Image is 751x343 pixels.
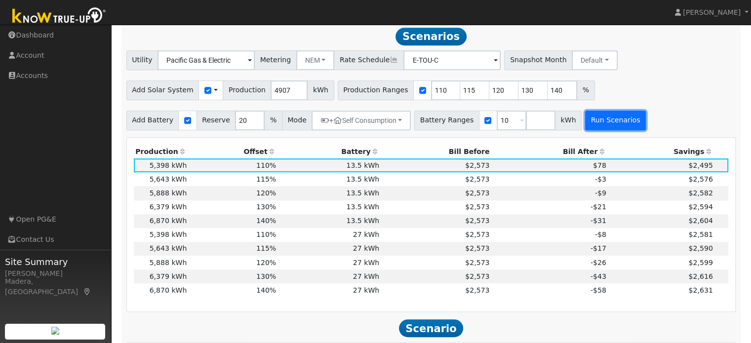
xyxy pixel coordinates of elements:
[5,276,106,297] div: Madera, [GEOGRAPHIC_DATA]
[572,50,618,70] button: Default
[256,175,276,183] span: 115%
[465,272,489,280] span: $2,573
[134,145,189,158] th: Production
[256,259,276,267] span: 120%
[126,111,179,130] span: Add Battery
[7,5,111,28] img: Know True-Up
[334,50,404,70] span: Rate Schedule
[688,217,712,225] span: $2,604
[282,111,312,130] span: Mode
[51,327,59,335] img: retrieve
[688,189,712,197] span: $2,582
[256,272,276,280] span: 130%
[134,242,189,256] td: 5,643 kWh
[256,203,276,211] span: 130%
[395,28,466,45] span: Scenarios
[504,50,572,70] span: Snapshot Month
[465,203,489,211] span: $2,573
[555,111,582,130] span: kWh
[223,80,271,100] span: Production
[591,203,606,211] span: -$21
[134,214,189,228] td: 6,870 kWh
[256,244,276,252] span: 115%
[688,203,712,211] span: $2,594
[688,230,712,238] span: $2,581
[126,50,158,70] span: Utility
[688,161,712,169] span: $2,495
[126,80,199,100] span: Add Solar System
[465,244,489,252] span: $2,573
[312,111,411,130] button: +Self Consumption
[256,189,276,197] span: 120%
[278,256,381,269] td: 27 kWh
[278,214,381,228] td: 13.5 kWh
[278,186,381,200] td: 13.5 kWh
[197,111,236,130] span: Reserve
[688,244,712,252] span: $2,590
[591,272,606,280] span: -$43
[134,228,189,242] td: 5,398 kWh
[688,272,712,280] span: $2,616
[5,255,106,268] span: Site Summary
[134,158,189,172] td: 5,398 kWh
[491,145,608,158] th: Bill After
[83,288,92,296] a: Map
[465,230,489,238] span: $2,573
[5,268,106,279] div: [PERSON_NAME]
[465,259,489,267] span: $2,573
[414,111,479,130] span: Battery Ranges
[278,145,381,158] th: Battery
[278,200,381,214] td: 13.5 kWh
[256,230,276,238] span: 110%
[278,283,381,297] td: 27 kWh
[256,217,276,225] span: 140%
[595,175,606,183] span: -$3
[595,230,606,238] span: -$8
[278,269,381,283] td: 27 kWh
[264,111,282,130] span: %
[134,200,189,214] td: 6,379 kWh
[465,217,489,225] span: $2,573
[189,145,278,158] th: Offset
[673,148,704,155] span: Savings
[256,161,276,169] span: 110%
[278,228,381,242] td: 27 kWh
[403,50,501,70] input: Select a Rate Schedule
[307,80,334,100] span: kWh
[399,319,464,337] span: Scenario
[688,259,712,267] span: $2,599
[591,244,606,252] span: -$17
[591,217,606,225] span: -$31
[134,172,189,186] td: 5,643 kWh
[577,80,594,100] span: %
[254,50,297,70] span: Metering
[465,175,489,183] span: $2,573
[338,80,414,100] span: Production Ranges
[683,8,741,16] span: [PERSON_NAME]
[296,50,335,70] button: NEM
[593,161,606,169] span: $78
[465,286,489,294] span: $2,573
[134,256,189,269] td: 5,888 kWh
[591,286,606,294] span: -$58
[256,286,276,294] span: 140%
[134,283,189,297] td: 6,870 kWh
[465,189,489,197] span: $2,573
[278,242,381,256] td: 27 kWh
[134,186,189,200] td: 5,888 kWh
[158,50,255,70] input: Select a Utility
[278,172,381,186] td: 13.5 kWh
[134,269,189,283] td: 6,379 kWh
[688,286,712,294] span: $2,631
[465,161,489,169] span: $2,573
[278,158,381,172] td: 13.5 kWh
[688,175,712,183] span: $2,576
[585,111,646,130] button: Run Scenarios
[381,145,491,158] th: Bill Before
[591,259,606,267] span: -$26
[595,189,606,197] span: -$9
